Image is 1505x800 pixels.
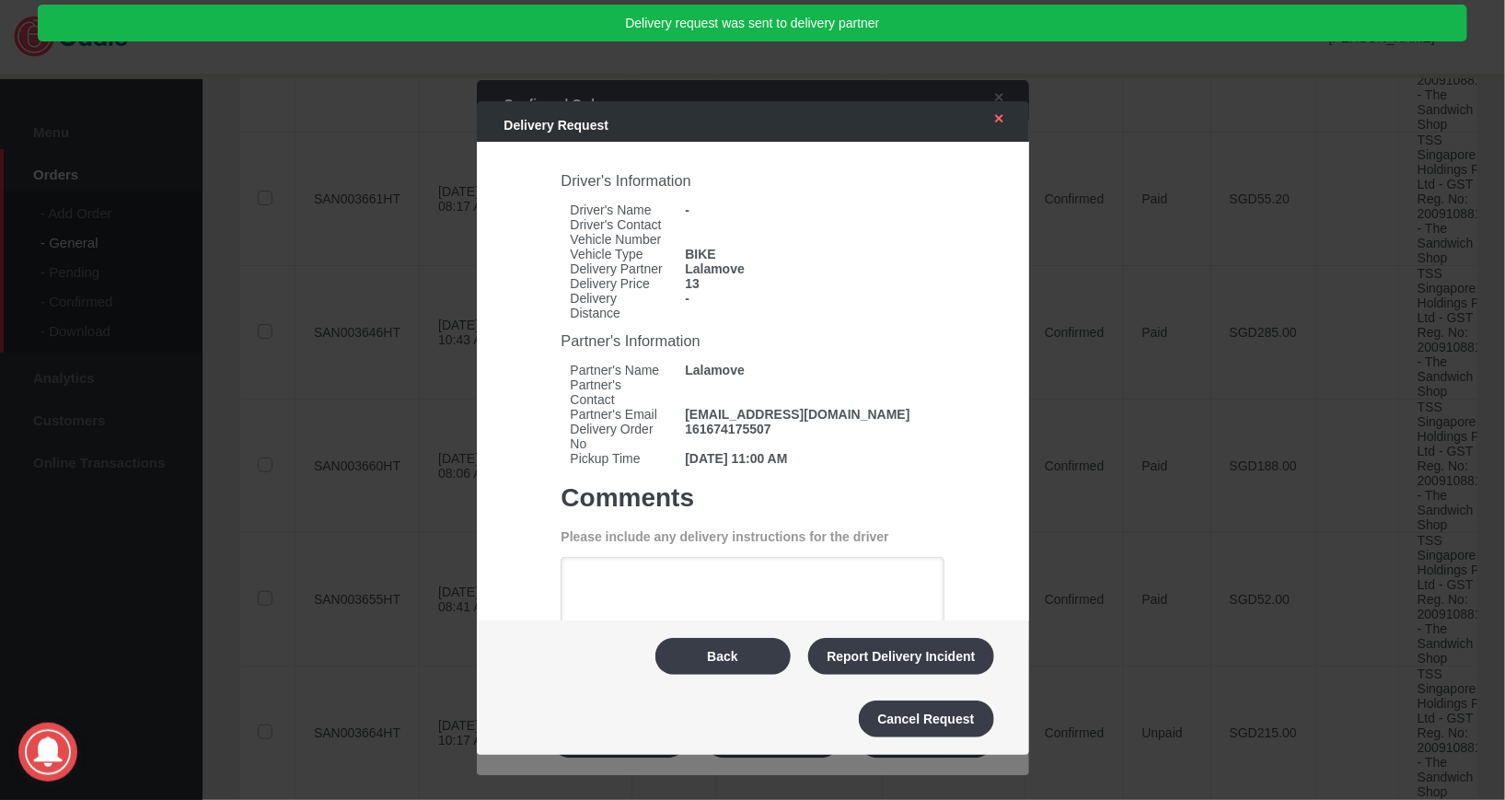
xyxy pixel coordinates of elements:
[561,232,676,247] strong: Vehicle Number
[38,5,1467,41] div: Delivery request was sent to delivery partner
[561,203,676,217] strong: Driver's Name
[676,422,944,436] span: 161674175507
[676,363,944,377] span: Lalamove
[676,261,944,276] span: Lalamove
[676,247,944,261] span: BIKE
[561,291,676,320] strong: Delivery Distance
[561,363,676,377] strong: Partner's Name
[561,377,676,407] strong: Partner's Contact
[676,451,944,466] span: [DATE] 11:00 AM
[859,701,994,737] button: Cancel Request
[561,217,676,232] strong: Driver's Contact
[486,109,967,142] div: Delivery Request
[561,261,676,276] strong: Delivery Partner
[561,172,944,190] h3: Driver's Information
[676,276,944,291] span: 13
[561,483,944,513] h1: Comments
[561,451,676,466] strong: Pickup Time
[561,332,944,350] h3: Partner's Information
[676,291,944,306] span: -
[561,276,676,291] strong: Delivery Price
[561,247,676,261] strong: Vehicle Type
[676,407,944,422] span: [EMAIL_ADDRESS][DOMAIN_NAME]
[561,529,944,544] p: Please include any delivery instructions for the driver
[976,102,1014,135] a: ✕
[561,422,676,451] strong: Delivery Order No
[808,638,993,675] button: Report Delivery Incident
[676,203,944,217] span: -
[561,407,676,422] strong: Partner's Email
[655,638,791,675] button: Back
